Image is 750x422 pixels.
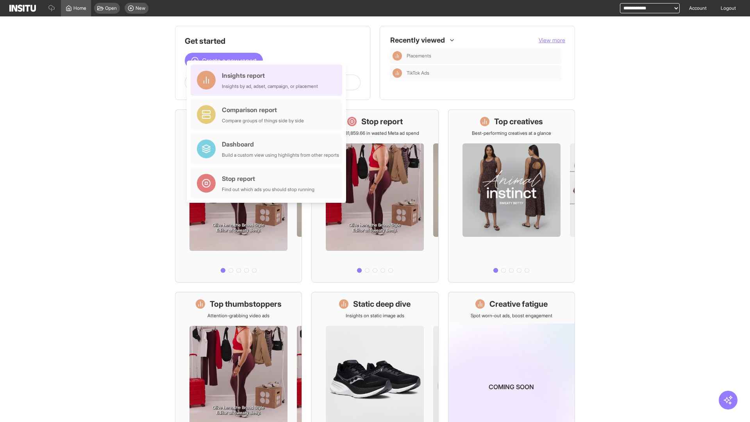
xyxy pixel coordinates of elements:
[448,109,575,283] a: Top creativesBest-performing creatives at a glance
[222,118,304,124] div: Compare groups of things side by side
[361,116,403,127] h1: Stop report
[494,116,543,127] h1: Top creatives
[472,130,551,136] p: Best-performing creatives at a glance
[407,53,559,59] span: Placements
[73,5,86,11] span: Home
[353,299,411,309] h1: Static deep dive
[539,36,565,44] button: View more
[202,56,257,65] span: Create a new report
[331,130,419,136] p: Save £31,859.66 in wasted Meta ad spend
[407,70,429,76] span: TikTok Ads
[393,68,402,78] div: Insights
[222,139,339,149] div: Dashboard
[393,51,402,61] div: Insights
[222,105,304,114] div: Comparison report
[222,152,339,158] div: Build a custom view using highlights from other reports
[222,174,314,183] div: Stop report
[185,36,361,46] h1: Get started
[9,5,36,12] img: Logo
[105,5,117,11] span: Open
[407,70,559,76] span: TikTok Ads
[407,53,431,59] span: Placements
[539,37,565,43] span: View more
[346,313,404,319] p: Insights on static image ads
[207,313,270,319] p: Attention-grabbing video ads
[175,109,302,283] a: What's live nowSee all active ads instantly
[222,186,314,193] div: Find out which ads you should stop running
[136,5,145,11] span: New
[222,83,318,89] div: Insights by ad, adset, campaign, or placement
[311,109,438,283] a: Stop reportSave £31,859.66 in wasted Meta ad spend
[222,71,318,80] div: Insights report
[185,53,263,68] button: Create a new report
[210,299,282,309] h1: Top thumbstoppers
